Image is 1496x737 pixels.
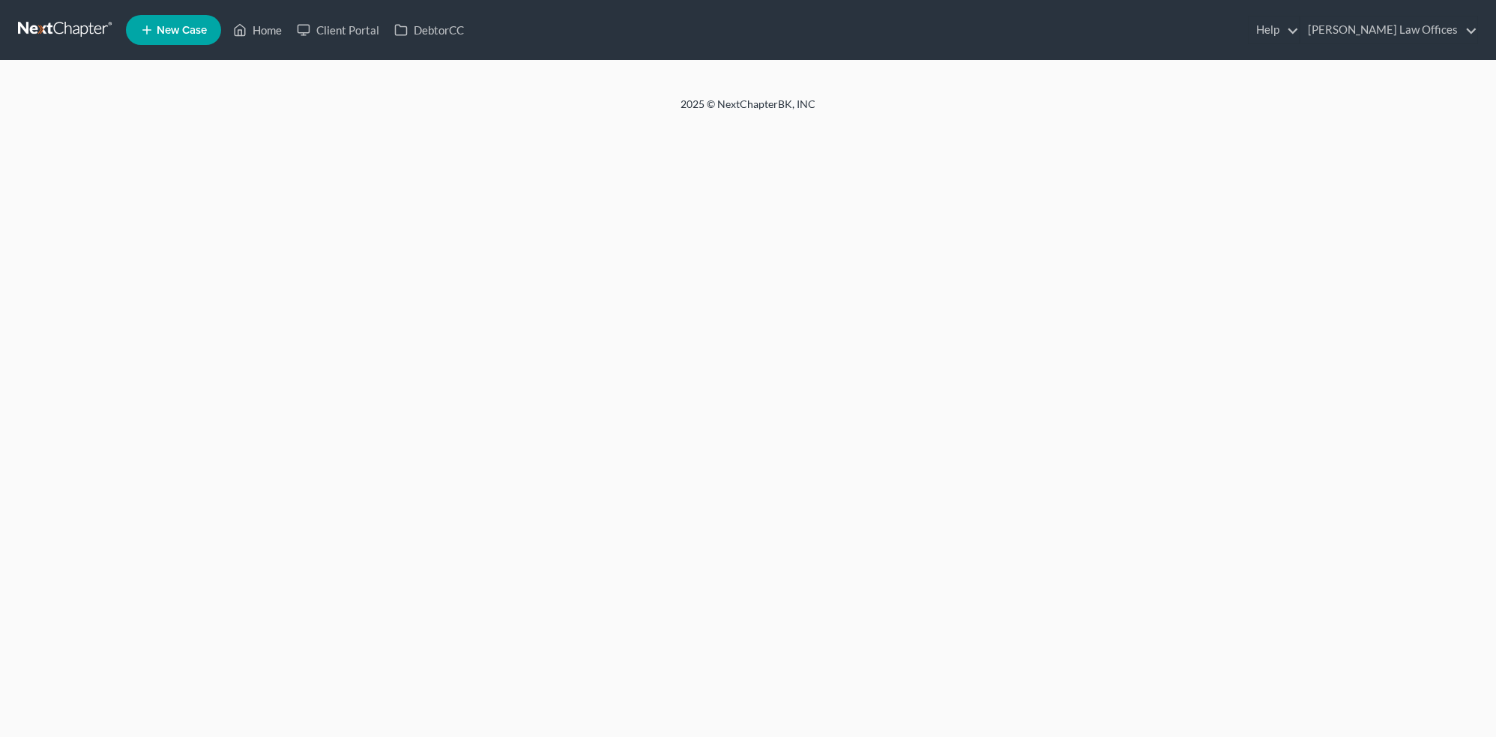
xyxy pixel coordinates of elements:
[289,16,387,43] a: Client Portal
[226,16,289,43] a: Home
[1249,16,1299,43] a: Help
[1300,16,1477,43] a: [PERSON_NAME] Law Offices
[126,15,221,45] new-legal-case-button: New Case
[321,97,1175,124] div: 2025 © NextChapterBK, INC
[387,16,471,43] a: DebtorCC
